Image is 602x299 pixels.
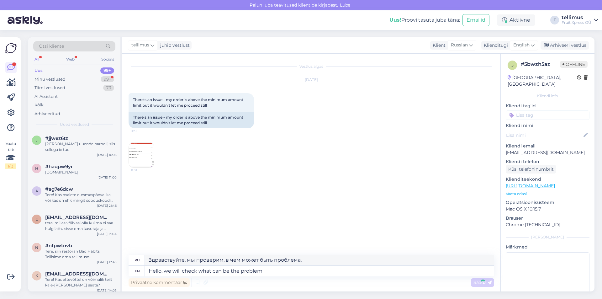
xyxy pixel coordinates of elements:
p: [EMAIL_ADDRESS][DOMAIN_NAME] [506,149,589,156]
span: 11:31 [131,168,154,173]
span: a [35,189,38,193]
div: 99+ [100,67,114,74]
div: Minu vestlused [34,76,66,83]
div: [DATE] 17:43 [97,260,117,264]
div: [DATE] [129,77,494,83]
div: Fruit Xpress OÜ [562,20,591,25]
div: # 5bwzh5az [521,61,560,68]
span: j [36,138,38,142]
p: Operatsioonisüsteem [506,199,589,206]
div: Kõik [34,102,44,108]
div: [DATE] 21:46 [97,203,117,208]
span: kadiprants8@gmail.com [45,271,110,277]
div: [PERSON_NAME] uuenda parooli, siis sellega ie tue [45,141,117,152]
b: Uus! [389,17,401,23]
p: Kliendi tag'id [506,103,589,109]
span: e [35,217,38,222]
div: [DATE] 13:04 [97,232,117,236]
span: 5 [511,63,514,67]
div: AI Assistent [34,93,58,100]
p: Klienditeekond [506,176,589,183]
p: Kliendi email [506,143,589,149]
span: #ag7e6dcw [45,186,73,192]
div: Kliendi info [506,93,589,99]
div: T [550,16,559,24]
div: There's an issue - my order is above the minimum amount limit but it wouldn't let me proceed still [129,112,254,128]
div: juhib vestlust [158,42,190,49]
div: Vaata siia [5,141,16,169]
div: Klienditugi [481,42,508,49]
div: [DATE] 14:03 [97,288,117,293]
p: Kliendi nimi [506,122,589,129]
div: Tere, siin restoran Bad Habits. Tellisime oma tellimuse [PERSON_NAME] 10-ks. [PERSON_NAME] 12 hel... [45,248,117,260]
div: [GEOGRAPHIC_DATA], [GEOGRAPHIC_DATA] [508,74,577,88]
div: [DATE] 11:00 [98,175,117,180]
div: Tere! Kas ettevõttel on võimalik teilt ka e-[PERSON_NAME] saata? [45,277,117,288]
img: Attachment [129,142,154,168]
span: Russian [451,42,468,49]
div: All [33,55,40,63]
div: Socials [100,55,115,63]
p: Kliendi telefon [506,158,589,165]
p: Brauser [506,215,589,222]
div: Küsi telefoninumbrit [506,165,556,174]
div: tellimus [562,15,591,20]
button: Emailid [462,14,489,26]
span: tellimus [131,42,149,49]
input: Lisa tag [506,110,589,120]
span: elevant@elevant.ee [45,215,110,220]
span: #nfpwtnvb [45,243,72,248]
p: Chrome [TECHNICAL_ID] [506,222,589,228]
span: n [35,245,38,250]
p: Mac OS X 10.15.7 [506,206,589,212]
div: Uus [34,67,43,74]
img: Askly Logo [5,42,17,54]
div: [PERSON_NAME] [506,234,589,240]
div: [DATE] 16:05 [97,152,117,157]
div: Vestlus algas [129,64,494,69]
span: Luba [338,2,352,8]
span: k [35,273,38,278]
div: Arhiveeri vestlus [541,41,589,50]
a: [URL][DOMAIN_NAME] [506,183,555,189]
span: #haqpw9yr [45,164,73,169]
span: Offline [560,61,588,68]
p: Vaata edasi ... [506,191,589,197]
span: English [513,42,530,49]
div: Klient [430,42,446,49]
span: #jjwez6tz [45,136,68,141]
div: 99+ [101,76,114,83]
span: Uued vestlused [60,122,89,127]
input: Lisa nimi [506,132,582,139]
div: 1 / 3 [5,163,16,169]
p: Märkmed [506,244,589,250]
span: There's an issue - my order is above the minimum amount limit but it wouldn't let me proceed still [133,97,244,108]
div: tere, milles võib asi olla kui ma ei saa hulgilattu sisse oma kasutaja ja parooliga? [45,220,117,232]
div: Aktiivne [497,14,535,26]
span: h [35,166,38,171]
div: Tiimi vestlused [34,85,65,91]
a: tellimusFruit Xpress OÜ [562,15,598,25]
span: 11:31 [130,129,154,133]
div: Proovi tasuta juba täna: [389,16,460,24]
div: 73 [103,85,114,91]
div: Arhiveeritud [34,111,60,117]
div: Web [65,55,76,63]
div: Tere! Kas osalete e-esmaspäeval ka või kas on ehk mingit sooduskoodi jagada? [45,192,117,203]
div: [DOMAIN_NAME] [45,169,117,175]
span: Otsi kliente [39,43,64,50]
